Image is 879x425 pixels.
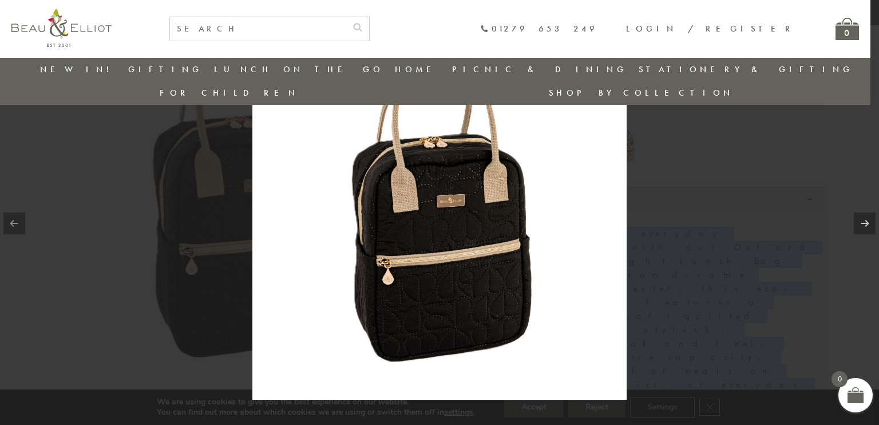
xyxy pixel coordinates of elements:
[3,213,25,234] a: Previous
[836,18,859,40] a: 0
[160,87,299,99] a: For Children
[480,24,597,34] a: 01279 653 249
[452,64,627,75] a: Picnic & Dining
[11,9,112,47] img: logo
[252,25,627,400] img: 36729-Jet-upright-lunch-bag-scaled.jpg
[854,213,876,234] a: Next
[395,64,441,75] a: Home
[128,64,203,75] a: Gifting
[549,87,734,99] a: Shop by collection
[214,64,383,75] a: Lunch On The Go
[639,64,853,75] a: Stationery & Gifting
[626,23,795,34] a: Login / Register
[40,64,117,75] a: New in!
[832,371,848,387] span: 0
[170,17,346,41] input: SEARCH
